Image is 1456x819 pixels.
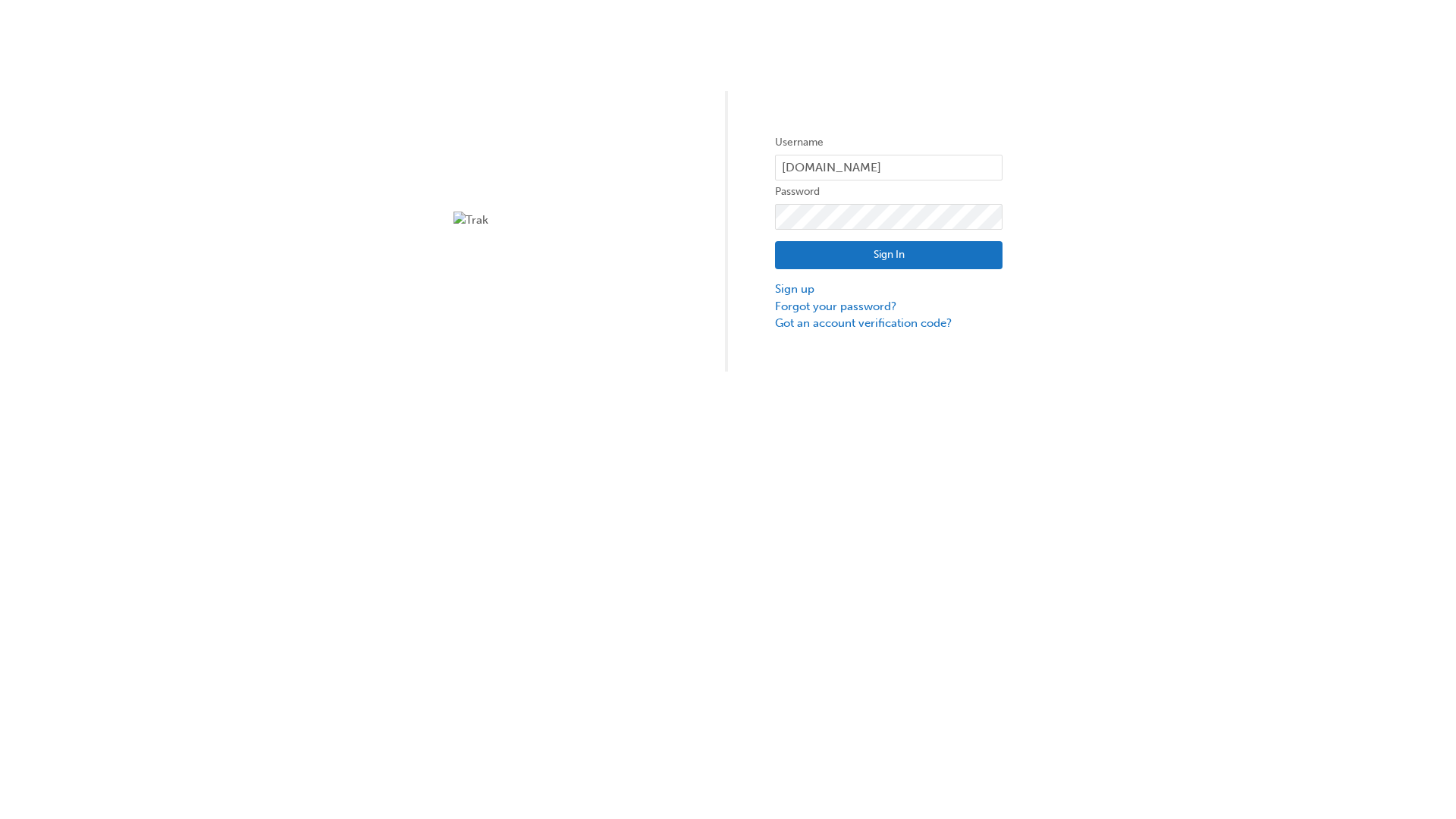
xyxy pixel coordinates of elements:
[775,183,1003,201] label: Password
[775,298,1003,315] a: Forgot your password?
[775,315,1003,332] a: Got an account verification code?
[775,281,1003,298] a: Sign up
[775,155,1003,180] input: Username
[775,133,1003,152] label: Username
[453,212,681,229] img: Trak
[775,241,1003,270] button: Sign In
